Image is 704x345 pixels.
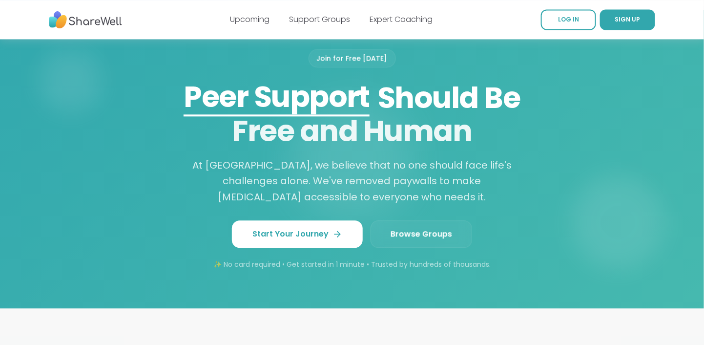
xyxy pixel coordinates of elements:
[102,259,602,269] p: ✨ No card required • Get started in 1 minute • Trusted by hundreds of thousands.
[391,228,452,240] span: Browse Groups
[230,14,270,25] a: Upcoming
[309,49,396,67] div: Join for Free [DATE]
[232,220,363,248] a: Start Your Journey
[290,14,351,25] a: Support Groups
[371,220,472,248] a: Browse Groups
[370,14,433,25] a: Expert Coaching
[600,9,655,30] a: SIGN UP
[232,110,472,151] span: Free and Human
[102,79,602,116] span: Should Be
[252,228,342,240] span: Start Your Journey
[541,9,596,30] a: LOG IN
[558,15,579,23] span: LOG IN
[615,15,641,23] span: SIGN UP
[188,157,516,205] p: At [GEOGRAPHIC_DATA], we believe that no one should face life's challenges alone. We've removed p...
[49,6,122,33] img: ShareWell Nav Logo
[184,78,370,115] div: Peer Support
